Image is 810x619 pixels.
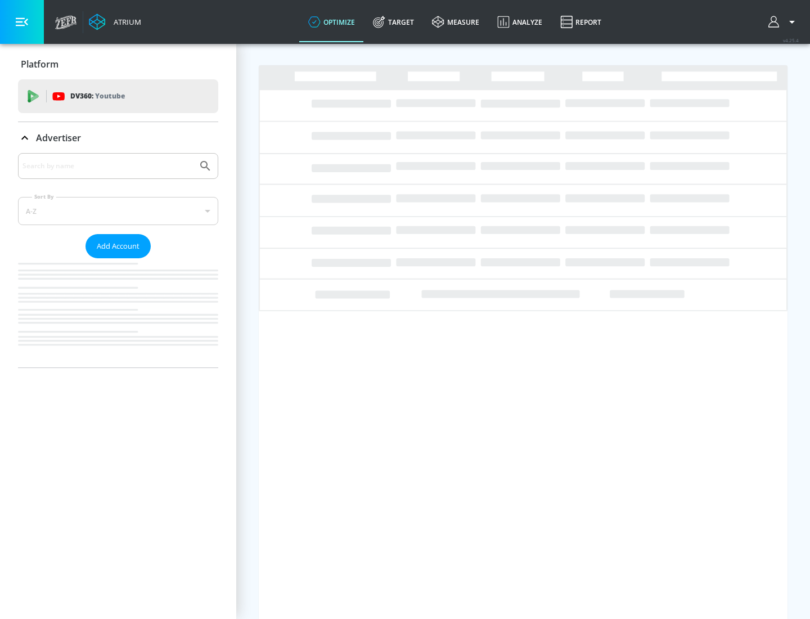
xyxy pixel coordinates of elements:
span: v 4.25.4 [783,37,799,43]
label: Sort By [32,193,56,200]
div: Advertiser [18,153,218,367]
button: Add Account [85,234,151,258]
a: Atrium [89,14,141,30]
p: Youtube [95,90,125,102]
input: Search by name [22,159,193,173]
a: Target [364,2,423,42]
a: Report [551,2,610,42]
div: Atrium [109,17,141,27]
a: optimize [299,2,364,42]
p: Advertiser [36,132,81,144]
a: Analyze [488,2,551,42]
div: A-Z [18,197,218,225]
div: Platform [18,48,218,80]
p: DV360: [70,90,125,102]
a: measure [423,2,488,42]
p: Platform [21,58,58,70]
div: DV360: Youtube [18,79,218,113]
div: Advertiser [18,122,218,154]
span: Add Account [97,240,139,253]
nav: list of Advertiser [18,258,218,367]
